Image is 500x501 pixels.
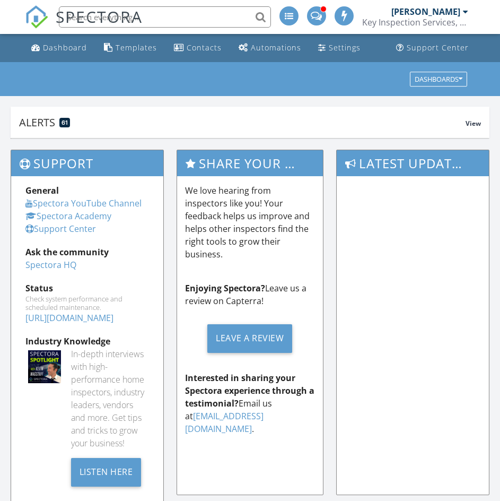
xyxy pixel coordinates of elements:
[185,282,265,294] strong: Enjoying Spectora?
[466,119,481,128] span: View
[329,42,361,53] div: Settings
[187,42,222,53] div: Contacts
[100,38,161,58] a: Templates
[177,150,323,176] h3: Share Your Spectora Experience
[391,6,460,17] div: [PERSON_NAME]
[25,197,142,209] a: Spectora YouTube Channel
[19,115,466,129] div: Alerts
[27,38,91,58] a: Dashboard
[185,410,264,435] a: [EMAIL_ADDRESS][DOMAIN_NAME]
[25,282,149,295] div: Status
[170,38,226,58] a: Contacts
[415,75,462,83] div: Dashboards
[185,316,315,361] a: Leave a Review
[71,465,142,477] a: Listen Here
[25,210,111,222] a: Spectora Academy
[25,335,149,348] div: Industry Knowledge
[185,282,315,307] p: Leave us a review on Capterra!
[25,295,149,312] div: Check system performance and scheduled maintenance.
[25,246,149,258] div: Ask the community
[25,185,59,196] strong: General
[207,324,292,353] div: Leave a Review
[25,312,113,324] a: [URL][DOMAIN_NAME]
[185,372,314,409] strong: Interested in sharing your Spectora experience through a testimonial?
[25,5,48,29] img: The Best Home Inspection Software - Spectora
[25,14,143,37] a: SPECTORA
[116,42,157,53] div: Templates
[185,372,315,435] p: Email us at .
[25,259,76,271] a: Spectora HQ
[71,458,142,487] div: Listen Here
[337,150,489,176] h3: Latest Updates
[251,42,301,53] div: Automations
[392,38,473,58] a: Support Center
[71,348,149,450] div: In-depth interviews with high-performance home inspectors, industry leaders, vendors and more. Ge...
[28,350,61,383] img: Spectoraspolightmain
[59,6,271,28] input: Search everything...
[234,38,305,58] a: Automations (Advanced)
[407,42,469,53] div: Support Center
[62,119,68,126] span: 61
[11,150,163,176] h3: Support
[185,184,315,261] p: We love hearing from inspectors like you! Your feedback helps us improve and helps other inspecto...
[362,17,468,28] div: Key Inspection Services, LLC
[410,72,467,87] button: Dashboards
[25,223,96,235] a: Support Center
[314,38,365,58] a: Settings
[43,42,87,53] div: Dashboard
